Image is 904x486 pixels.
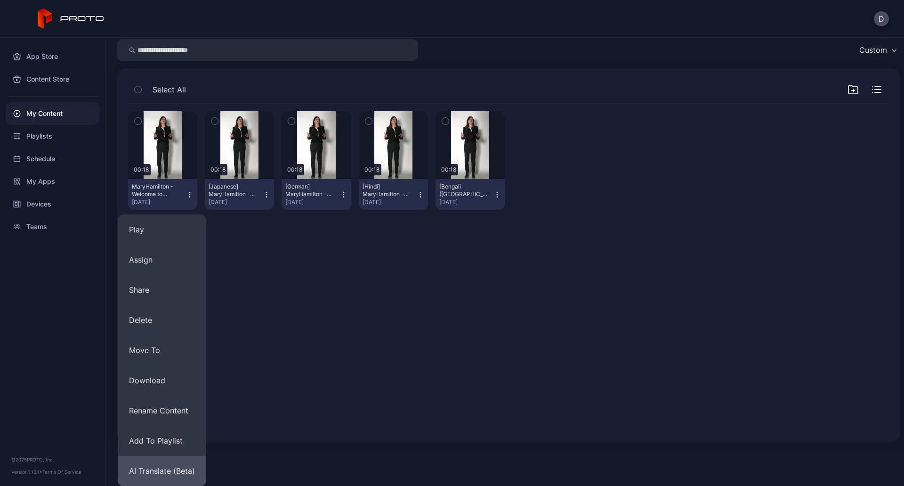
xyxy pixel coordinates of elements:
button: Custom [855,39,900,61]
a: Teams [6,215,99,238]
a: Content Store [6,68,99,91]
button: Share [118,275,206,305]
a: Schedule [6,148,99,170]
div: [DATE] [209,198,263,206]
button: [Bengali ([GEOGRAPHIC_DATA])] MaryHamilton - Welcome to [PERSON_NAME][GEOGRAPHIC_DATA]mp4[DATE] [436,179,505,210]
a: Terms Of Service [42,469,81,475]
button: Play [118,214,206,245]
div: [German] MaryHamilton - Welcome to San Fransisco.mp4 [285,183,337,198]
a: My Content [6,102,99,125]
div: [Bengali (India)] MaryHamilton - Welcome to San Fransisco.mp4 [439,183,491,198]
div: Custom [859,45,887,55]
button: [German] MaryHamilton - Welcome to [GEOGRAPHIC_DATA][PERSON_NAME]mp4[DATE] [282,179,351,210]
div: [DATE] [132,198,186,206]
button: [Japanese] MaryHamilton - Welcome to [GEOGRAPHIC_DATA][PERSON_NAME](1).mp4[DATE] [205,179,274,210]
a: Playlists [6,125,99,148]
a: Devices [6,193,99,215]
button: Delete [118,305,206,335]
button: Add To Playlist [118,426,206,456]
div: [Japanese] MaryHamilton - Welcome to San Fransisco(1).mp4 [209,183,260,198]
a: App Store [6,45,99,68]
span: Select All [153,84,186,95]
div: [DATE] [363,198,417,206]
div: MaryHamilton - Welcome to San Fransisco.mp4 [132,183,184,198]
div: [DATE] [285,198,339,206]
button: Download [118,365,206,395]
div: [DATE] [439,198,493,206]
button: Rename Content [118,395,206,426]
button: AI Translate (Beta) [118,456,206,486]
div: [Hindi] MaryHamilton - Welcome to San Fransisco.mp4 [363,183,414,198]
span: Version 1.13.1 • [11,469,42,475]
button: D [874,11,889,26]
button: Move To [118,335,206,365]
button: [Hindi] MaryHamilton - Welcome to [GEOGRAPHIC_DATA][PERSON_NAME]mp4[DATE] [359,179,428,210]
a: My Apps [6,170,99,193]
button: MaryHamilton - Welcome to [GEOGRAPHIC_DATA][PERSON_NAME]mp4[DATE] [128,179,197,210]
button: Assign [118,245,206,275]
div: © 2025 PROTO, Inc. [11,456,94,463]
